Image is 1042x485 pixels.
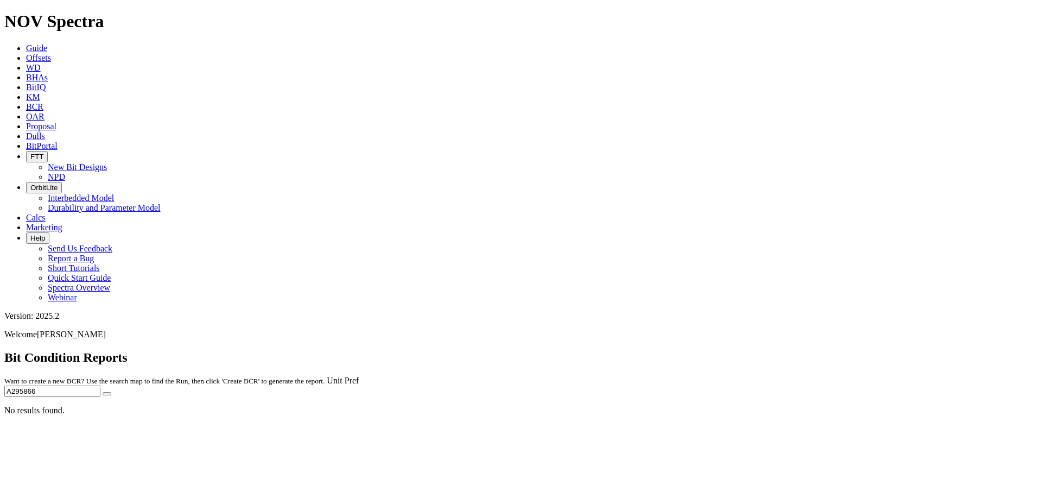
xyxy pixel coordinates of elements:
[26,63,41,72] a: WD
[4,311,1038,321] div: Version: 2025.2
[37,330,106,339] span: [PERSON_NAME]
[26,223,62,232] a: Marketing
[26,151,48,162] button: FTT
[327,376,359,385] a: Unit Pref
[26,102,43,111] a: BCR
[4,406,1038,415] p: No results found.
[30,184,58,192] span: OrbitLite
[26,53,51,62] a: Offsets
[48,254,94,263] a: Report a Bug
[48,162,107,172] a: New Bit Designs
[48,172,65,181] a: NPD
[4,386,100,397] input: Search
[48,283,110,292] a: Spectra Overview
[26,122,56,131] a: Proposal
[26,43,47,53] a: Guide
[4,377,325,385] small: Want to create a new BCR? Use the search map to find the Run, then click 'Create BCR' to generate...
[26,92,40,102] a: KM
[48,193,114,203] a: Interbedded Model
[48,263,100,273] a: Short Tutorials
[30,234,45,242] span: Help
[4,350,1038,365] h2: Bit Condition Reports
[26,131,45,141] a: Dulls
[48,203,161,212] a: Durability and Parameter Model
[26,141,58,150] a: BitPortal
[26,73,48,82] a: BHAs
[48,244,112,253] a: Send Us Feedback
[48,273,111,282] a: Quick Start Guide
[30,153,43,161] span: FTT
[4,11,1038,32] h1: NOV Spectra
[26,112,45,121] a: OAR
[4,330,1038,339] p: Welcome
[26,182,62,193] button: OrbitLite
[26,83,46,92] a: BitIQ
[26,213,46,222] a: Calcs
[48,293,77,302] a: Webinar
[26,232,49,244] button: Help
